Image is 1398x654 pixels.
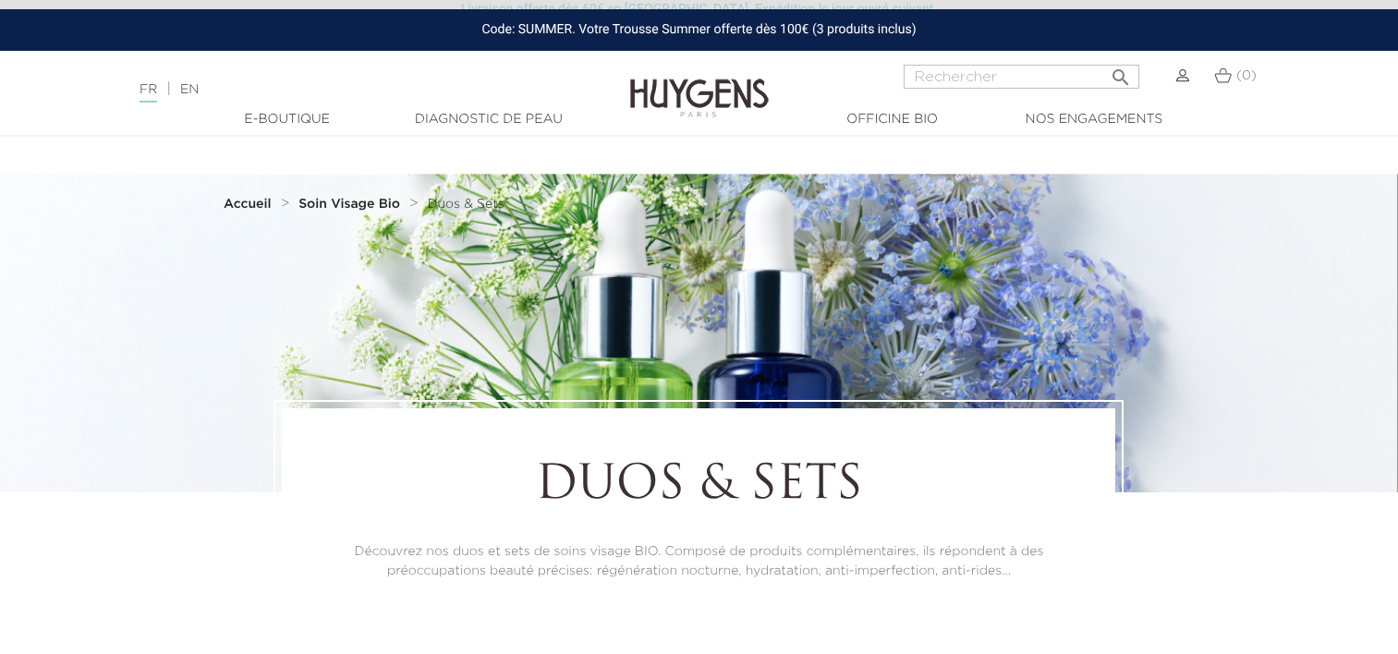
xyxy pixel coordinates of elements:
span: (0) [1236,69,1257,82]
strong: Accueil [224,198,272,211]
a: E-Boutique [195,110,380,129]
p: Découvrez nos duos et sets de soins visage BIO. Composé de produits complémentaires, ils réponden... [333,542,1064,581]
a: Duos & Sets [428,197,504,212]
i:  [1110,61,1132,83]
a: Diagnostic de peau [396,110,581,129]
a: FR [140,83,157,103]
a: Nos engagements [1002,110,1186,129]
a: Soin Visage Bio [298,197,405,212]
span: Duos & Sets [428,198,504,211]
button:  [1104,59,1137,84]
a: Officine Bio [800,110,985,129]
div: | [130,79,568,101]
strong: Soin Visage Bio [298,198,400,211]
a: EN [180,83,199,96]
img: Huygens [630,49,769,120]
h1: Duos & Sets [333,459,1064,515]
a: Accueil [224,197,275,212]
input: Rechercher [904,65,1139,89]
